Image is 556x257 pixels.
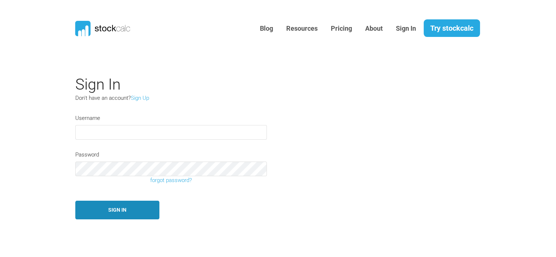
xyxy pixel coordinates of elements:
[75,75,412,94] h2: Sign In
[390,20,421,38] a: Sign In
[131,95,149,101] a: Sign Up
[75,114,100,122] label: Username
[254,20,279,38] a: Blog
[75,151,99,159] label: Password
[70,176,272,185] a: forgot password?
[424,19,480,37] a: Try stockcalc
[281,20,323,38] a: Resources
[75,201,159,219] button: Sign In
[325,20,358,38] a: Pricing
[360,20,388,38] a: About
[75,94,243,102] p: Don't have an account?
